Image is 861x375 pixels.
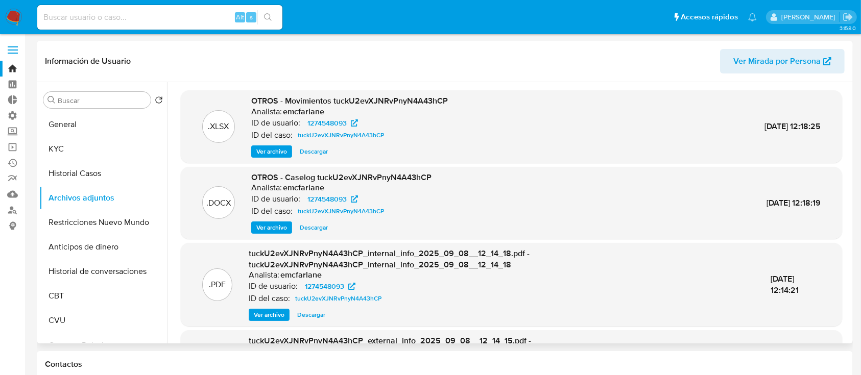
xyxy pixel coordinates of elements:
[39,161,167,186] button: Historial Casos
[249,270,279,280] p: Analista:
[256,146,287,157] span: Ver archivo
[249,335,531,358] span: tuckU2evXJNRvPnyN4A43hCP_external_info_2025_09_08__12_14_15.pdf - tuckU2evXJNRvPnyN4A43hCP_extern...
[251,194,300,204] p: ID de usuario:
[781,12,839,22] p: ezequiel.castrillon@mercadolibre.com
[301,193,364,205] a: 1274548093
[297,310,325,320] span: Descargar
[39,112,167,137] button: General
[251,206,293,216] p: ID del caso:
[251,130,293,140] p: ID del caso:
[249,281,298,291] p: ID de usuario:
[681,12,738,22] span: Accesos rápidos
[254,310,284,320] span: Ver archivo
[39,308,167,333] button: CVU
[295,221,333,234] button: Descargar
[209,279,226,290] p: .PDF
[843,12,853,22] a: Salir
[39,210,167,235] button: Restricciones Nuevo Mundo
[748,13,757,21] a: Notificaciones
[39,259,167,284] button: Historial de conversaciones
[58,96,147,105] input: Buscar
[305,280,344,292] span: 1274548093
[764,120,821,132] span: [DATE] 12:18:25
[283,107,324,117] h6: emcfarlane
[251,221,292,234] button: Ver archivo
[295,145,333,158] button: Descargar
[720,49,845,73] button: Ver Mirada por Persona
[251,107,282,117] p: Analista:
[251,95,448,107] span: OTROS - Movimientos tuckU2evXJNRvPnyN4A43hCP
[298,205,384,217] span: tuckU2evXJNRvPnyN4A43hCP
[307,193,347,205] span: 1274548093
[249,309,290,321] button: Ver archivo
[39,235,167,259] button: Anticipos de dinero
[251,145,292,158] button: Ver archivo
[251,118,300,128] p: ID de usuario:
[294,205,388,217] a: tuckU2evXJNRvPnyN4A43hCP
[251,171,432,183] span: OTROS - Caselog tuckU2evXJNRvPnyN4A43hCP
[292,309,330,321] button: Descargar
[155,96,163,107] button: Volver al orden por defecto
[45,359,845,369] h1: Contactos
[733,49,821,73] span: Ver Mirada por Persona
[300,222,328,233] span: Descargar
[299,280,362,292] a: 1274548093
[47,96,56,104] button: Buscar
[298,129,384,141] span: tuckU2evXJNRvPnyN4A43hCP
[39,137,167,161] button: KYC
[251,183,282,193] p: Analista:
[300,146,328,157] span: Descargar
[39,284,167,308] button: CBT
[257,10,278,24] button: search-icon
[301,117,364,129] a: 1274548093
[294,129,388,141] a: tuckU2evXJNRvPnyN4A43hCP
[291,292,386,305] a: tuckU2evXJNRvPnyN4A43hCP
[256,222,287,233] span: Ver archivo
[280,270,322,280] h6: emcfarlane
[249,247,530,270] span: tuckU2evXJNRvPnyN4A43hCP_internal_info_2025_09_08__12_14_18.pdf - tuckU2evXJNRvPnyN4A43hCP_intern...
[249,293,290,304] p: ID del caso:
[208,121,229,132] p: .XLSX
[236,12,244,22] span: Alt
[283,183,324,193] h6: emcfarlane
[250,12,253,22] span: s
[295,292,381,305] span: tuckU2evXJNRvPnyN4A43hCP
[45,56,131,66] h1: Información de Usuario
[37,11,282,24] input: Buscar usuario o caso...
[771,273,799,296] span: [DATE] 12:14:21
[39,186,167,210] button: Archivos adjuntos
[767,197,821,209] span: [DATE] 12:18:19
[307,117,347,129] span: 1274548093
[39,333,167,357] button: Cruces y Relaciones
[206,197,231,209] p: .DOCX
